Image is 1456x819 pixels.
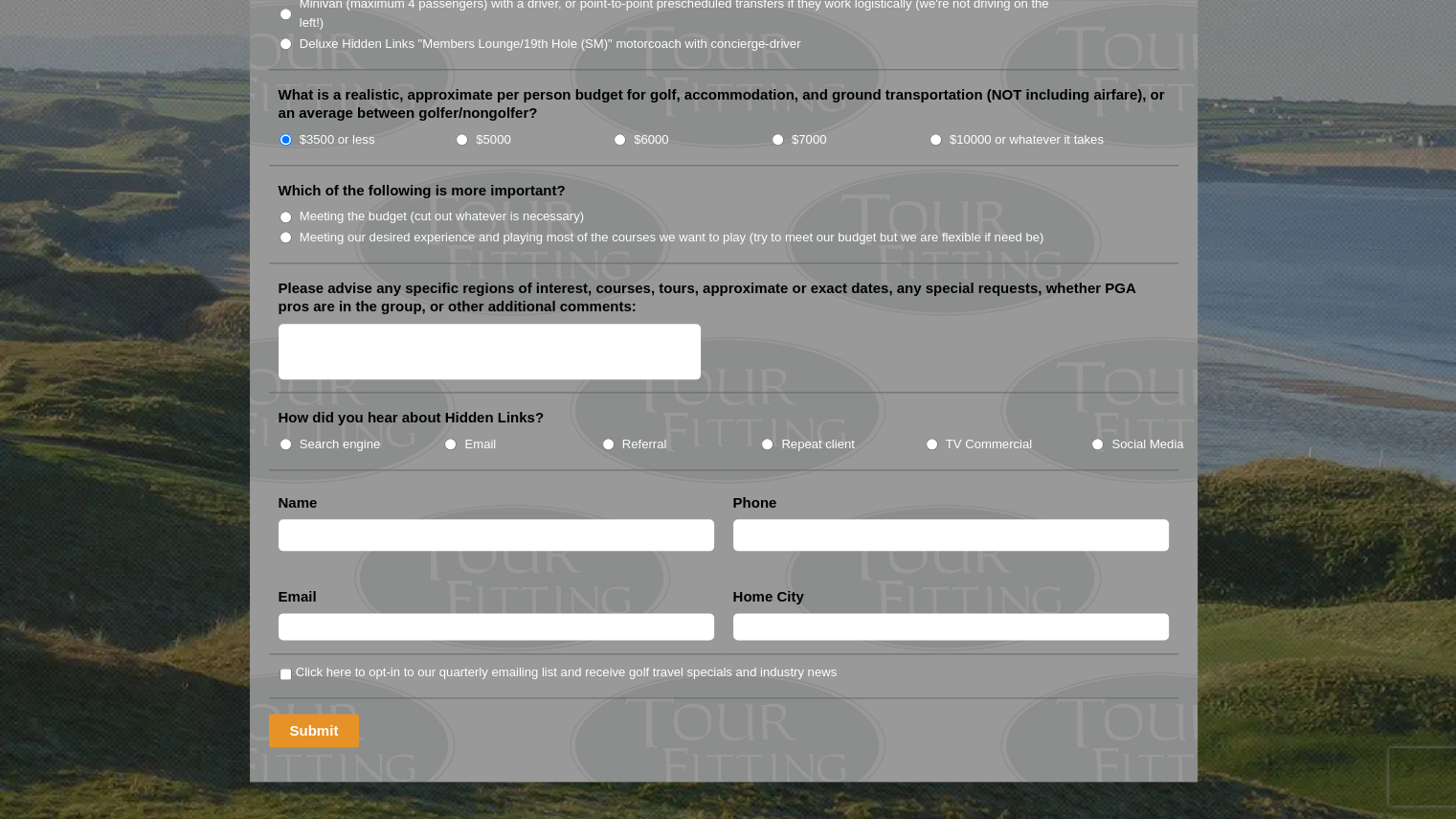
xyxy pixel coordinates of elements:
[279,587,317,606] label: Email
[279,408,545,427] label: How did you hear about Hidden Links?
[279,279,1169,316] label: Please advise any specific regions of interest, courses, tours, approximate or exact dates, any s...
[781,435,855,454] label: Repeat client
[300,228,1044,247] label: Meeting our desired experience and playing most of the courses we want to play (try to meet our b...
[464,435,496,454] label: Email
[733,587,804,606] label: Home City
[279,181,566,200] label: Which of the following is more important?
[476,130,510,149] label: $5000
[634,130,668,149] label: $6000
[946,435,1032,454] label: TV Commercial
[622,435,667,454] label: Referral
[296,663,837,682] label: Click here to opt-in to our quarterly emailing list and receive golf travel specials and industry...
[279,493,318,512] label: Name
[300,34,801,54] label: Deluxe Hidden Links "Members Lounge/19th Hole (SM)" motorcoach with concierge-driver
[792,130,826,149] label: $7000
[733,493,777,512] label: Phone
[1111,435,1183,454] label: Social Media
[300,435,381,454] label: Search engine
[950,130,1104,149] label: $10000 or whatever it takes
[300,207,584,226] label: Meeting the budget (cut out whatever is necessary)
[279,85,1169,123] label: What is a realistic, approximate per person budget for golf, accommodation, and ground transporta...
[300,130,375,149] label: $3500 or less
[269,714,360,747] input: Submit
